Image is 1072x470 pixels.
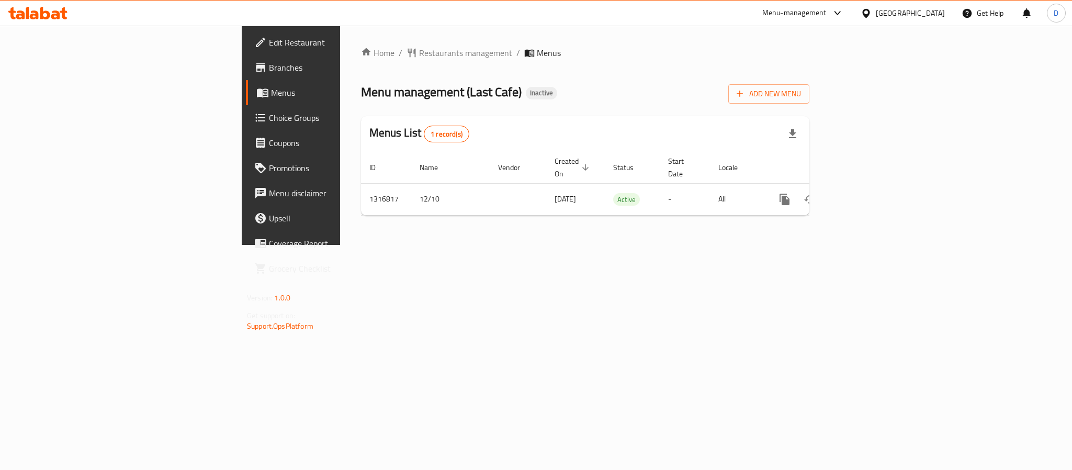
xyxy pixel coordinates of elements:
[526,87,557,99] div: Inactive
[361,152,881,216] table: enhanced table
[246,80,421,105] a: Menus
[762,7,827,19] div: Menu-management
[269,162,412,174] span: Promotions
[1054,7,1058,19] span: D
[269,187,412,199] span: Menu disclaimer
[498,161,534,174] span: Vendor
[516,47,520,59] li: /
[668,155,697,180] span: Start Date
[555,192,576,206] span: [DATE]
[613,194,640,206] span: Active
[269,61,412,74] span: Branches
[269,212,412,225] span: Upsell
[247,309,295,322] span: Get support on:
[274,291,290,305] span: 1.0.0
[369,161,389,174] span: ID
[246,181,421,206] a: Menu disclaimer
[269,111,412,124] span: Choice Groups
[269,262,412,275] span: Grocery Checklist
[246,155,421,181] a: Promotions
[764,152,881,184] th: Actions
[710,183,764,215] td: All
[247,291,273,305] span: Version:
[246,30,421,55] a: Edit Restaurant
[246,130,421,155] a: Coupons
[369,125,469,142] h2: Menus List
[424,129,469,139] span: 1 record(s)
[269,237,412,250] span: Coverage Report
[411,183,490,215] td: 12/10
[526,88,557,97] span: Inactive
[361,80,522,104] span: Menu management ( Last Cafe )
[246,105,421,130] a: Choice Groups
[660,183,710,215] td: -
[424,126,469,142] div: Total records count
[246,256,421,281] a: Grocery Checklist
[797,187,822,212] button: Change Status
[271,86,412,99] span: Menus
[246,55,421,80] a: Branches
[728,84,809,104] button: Add New Menu
[269,137,412,149] span: Coupons
[772,187,797,212] button: more
[420,161,452,174] span: Name
[613,161,647,174] span: Status
[361,47,809,59] nav: breadcrumb
[269,36,412,49] span: Edit Restaurant
[419,47,512,59] span: Restaurants management
[246,231,421,256] a: Coverage Report
[555,155,592,180] span: Created On
[737,87,801,100] span: Add New Menu
[780,121,805,147] div: Export file
[246,206,421,231] a: Upsell
[537,47,561,59] span: Menus
[247,319,313,333] a: Support.OpsPlatform
[718,161,751,174] span: Locale
[407,47,512,59] a: Restaurants management
[876,7,945,19] div: [GEOGRAPHIC_DATA]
